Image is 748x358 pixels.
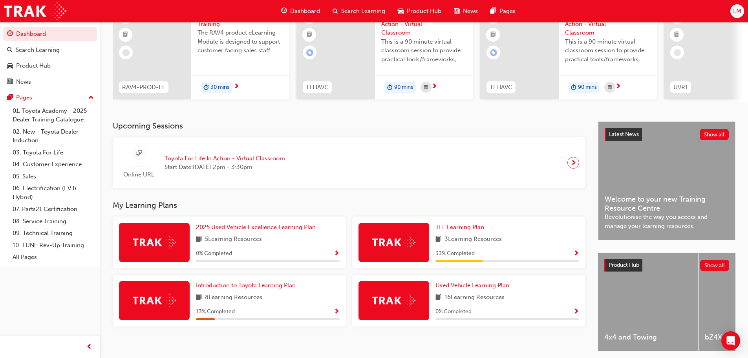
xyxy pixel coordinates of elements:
[700,260,730,271] button: Show all
[113,121,585,130] h3: Upcoming Sessions
[398,6,404,16] span: car-icon
[210,83,229,92] span: 30 mins
[7,62,13,70] span: car-icon
[9,182,97,203] a: 06. Electrification (EV & Hybrid)
[604,259,729,272] a: Product HubShow all
[598,253,698,351] a: 4x4 and Towing
[9,105,97,126] a: 01. Toyota Academy - 2025 Dealer Training Catalogue
[306,49,313,56] span: learningRecordVerb_ENROLL-icon
[88,93,94,103] span: up-icon
[205,293,262,303] span: 8 Learning Resources
[7,31,13,38] span: guage-icon
[499,7,516,16] span: Pages
[86,342,92,352] span: prev-icon
[730,4,744,18] button: LM
[435,307,472,316] span: 0 % Completed
[113,4,289,99] a: RAV4-PROD-EL2024 RAV4 Product TrainingThe RAV4 product eLearning Module is designed to support cu...
[609,262,639,268] span: Product Hub
[326,3,391,19] a: search-iconSearch Learning
[573,307,579,317] button: Show Progress
[490,30,496,40] span: booktick-icon
[196,307,235,316] span: 13 % Completed
[113,201,585,210] h3: My Learning Plans
[198,28,283,55] span: The RAV4 product eLearning Module is designed to support customer facing sales staff with introdu...
[615,83,621,90] span: next-icon
[196,223,319,232] a: 2025 Used Vehicle Excellence Learning Plan
[122,83,165,92] span: RAV4-PROD-EL
[394,83,413,92] span: 90 mins
[424,83,428,92] span: calendar-icon
[136,149,142,158] span: sessionType_ONLINE_URL-icon
[571,157,576,168] span: next-icon
[674,30,680,40] span: booktick-icon
[372,294,415,307] img: Trak
[573,250,579,257] span: Show Progress
[9,126,97,147] a: 02. New - Toyota Dealer Induction
[9,239,97,252] a: 10. TUNE Rev-Up Training
[281,6,287,16] span: guage-icon
[3,75,97,89] a: News
[341,7,385,16] span: Search Learning
[3,59,97,73] a: Product Hub
[290,7,320,16] span: Dashboard
[454,6,460,16] span: news-icon
[490,6,496,16] span: pages-icon
[7,47,13,54] span: search-icon
[435,249,475,258] span: 33 % Completed
[381,37,467,64] span: This is a 90 minute virtual classroom session to provide practical tools/frameworks, behaviours a...
[16,46,60,55] div: Search Learning
[334,308,340,316] span: Show Progress
[133,294,176,307] img: Trak
[490,49,497,56] span: learningRecordVerb_ENROLL-icon
[387,83,393,93] span: duration-icon
[296,4,473,99] a: 0TFLIAVCToyota For Life In Action - Virtual ClassroomThis is a 90 minute virtual classroom sessio...
[165,154,285,163] span: Toyota For Life In Action - Virtual Classroom
[123,30,128,40] span: booktick-icon
[605,128,729,141] a: Latest NewsShow all
[119,170,158,179] span: Online URL
[435,223,487,232] a: TFL Learning Plan
[334,249,340,259] button: Show Progress
[16,77,31,86] div: News
[673,83,688,92] span: UVR1
[334,250,340,257] span: Show Progress
[480,4,657,99] a: 0TFLIAVCToyota For Life In Action - Virtual ClassroomThis is a 90 minute virtual classroom sessio...
[565,11,651,37] span: Toyota For Life In Action - Virtual Classroom
[608,83,612,92] span: calendar-icon
[9,158,97,171] a: 04. Customer Experience
[432,83,437,90] span: next-icon
[9,227,97,239] a: 09. Technical Training
[9,171,97,183] a: 05. Sales
[9,203,97,215] a: 07. Parts21 Certification
[123,49,130,56] span: learningRecordVerb_NONE-icon
[196,235,202,244] span: book-icon
[733,7,741,16] span: LM
[333,6,338,16] span: search-icon
[7,79,13,86] span: news-icon
[609,131,639,138] span: Latest News
[3,90,97,105] button: Pages
[463,7,478,16] span: News
[4,2,66,20] img: Trak
[444,293,505,303] span: 16 Learning Resources
[165,163,285,172] span: Start Date: [DATE] 2pm - 3:30pm
[578,83,597,92] span: 90 mins
[3,25,97,90] button: DashboardSearch LearningProduct HubNews
[598,121,735,240] a: Latest NewsShow allWelcome to your new Training Resource CentreRevolutionise the way you access a...
[196,281,299,290] a: Introduction to Toyota Learning Plan
[435,281,512,290] a: Used Vehicle Learning Plan
[490,83,512,92] span: TFLIAVC
[571,83,576,93] span: duration-icon
[444,235,502,244] span: 3 Learning Resources
[573,308,579,316] span: Show Progress
[9,251,97,263] a: All Pages
[307,30,312,40] span: booktick-icon
[435,224,484,231] span: TFL Learning Plan
[306,83,329,92] span: TFLIAVC
[435,293,441,303] span: book-icon
[448,3,484,19] a: news-iconNews
[9,215,97,228] a: 08. Service Training
[391,3,448,19] a: car-iconProduct Hub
